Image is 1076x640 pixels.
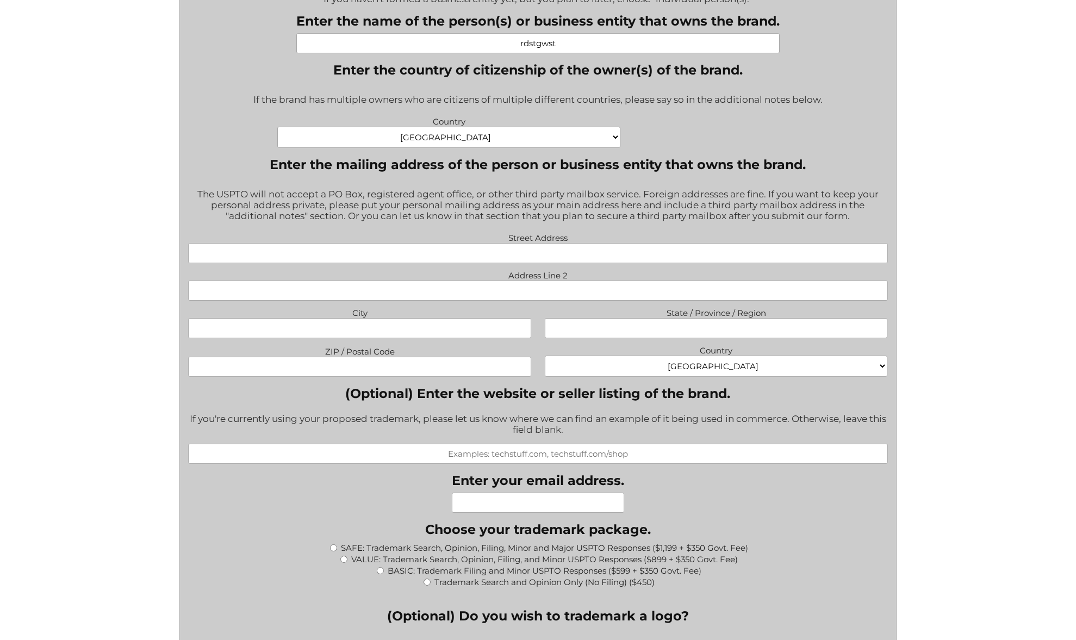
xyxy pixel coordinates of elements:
label: ZIP / Postal Code [188,344,531,357]
input: Examples: techstuff.com, techstuff.com/shop [188,444,887,464]
label: Enter your email address. [452,473,624,488]
label: Country [277,114,620,127]
label: Address Line 2 [188,268,887,281]
label: State / Province / Region [545,305,887,318]
label: VALUE: Trademark Search, Opinion, Filing, and Minor USPTO Responses ($899 + $350 Govt. Fee) [351,554,738,564]
label: Trademark Search and Opinion Only (No Filing) ($450) [434,577,655,587]
div: If the brand has multiple owners who are citizens of multiple different countries, please say so ... [188,87,887,114]
div: The USPTO will not accept a PO Box, registered agent office, or other third party mailbox service... [188,182,887,230]
label: Street Address [188,230,887,243]
div: If you're currently using your proposed trademark, please let us know where we can find an exampl... [188,406,887,444]
legend: (Optional) Do you wish to trademark a logo? [387,608,689,624]
label: (Optional) Enter the website or seller listing of the brand. [188,386,887,401]
input: Examples: Jean Doe, TechWorks, Jean Doe and John Dean, etc. [296,33,780,53]
label: Enter the name of the person(s) or business entity that owns the brand. [296,13,780,29]
legend: Enter the country of citizenship of the owner(s) of the brand. [333,62,743,78]
label: SAFE: Trademark Search, Opinion, Filing, Minor and Major USPTO Responses ($1,199 + $350 Govt. Fee) [341,543,748,553]
legend: Enter the mailing address of the person or business entity that owns the brand. [270,157,806,172]
label: City [188,305,531,318]
label: BASIC: Trademark Filing and Minor USPTO Responses ($599 + $350 Govt. Fee) [388,566,701,576]
label: Country [545,343,887,356]
legend: Choose your trademark package. [425,521,651,537]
